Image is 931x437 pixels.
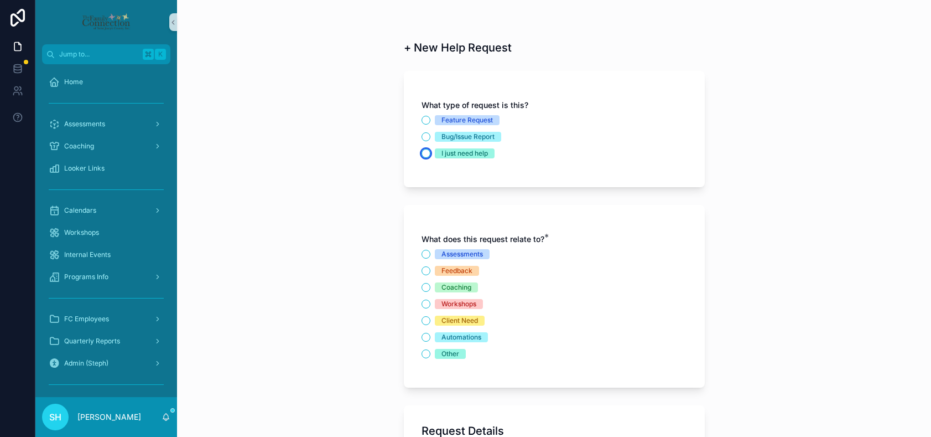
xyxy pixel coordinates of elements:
[35,64,177,397] div: scrollable content
[64,250,111,259] span: Internal Events
[441,148,488,158] div: I just need help
[441,132,495,142] div: Bug/Issue Report
[49,410,61,424] span: SH
[64,142,94,151] span: Coaching
[42,114,170,134] a: Assessments
[42,245,170,265] a: Internal Events
[64,78,83,86] span: Home
[42,267,170,287] a: Programs Info
[42,223,170,243] a: Workshops
[42,200,170,220] a: Calendars
[441,282,471,292] div: Coaching
[42,331,170,351] a: Quarterly Reports
[441,332,481,342] div: Automations
[77,412,141,423] p: [PERSON_NAME]
[64,273,108,281] span: Programs Info
[64,337,120,346] span: Quarterly Reports
[422,234,544,244] span: What does this request relate to?
[441,349,459,359] div: Other
[42,72,170,92] a: Home
[64,228,99,237] span: Workshops
[42,309,170,329] a: FC Employees
[42,136,170,156] a: Coaching
[64,359,108,368] span: Admin (Steph)
[59,50,138,59] span: Jump to...
[64,120,105,128] span: Assessments
[64,315,109,323] span: FC Employees
[64,164,105,173] span: Looker Links
[441,249,483,259] div: Assessments
[441,115,493,125] div: Feature Request
[422,100,528,110] span: What type of request is this?
[156,50,165,59] span: K
[42,158,170,178] a: Looker Links
[441,299,476,309] div: Workshops
[64,206,96,215] span: Calendars
[441,316,478,326] div: Client Need
[81,13,131,31] img: App logo
[441,266,472,276] div: Feedback
[404,40,512,55] h1: + New Help Request
[42,353,170,373] a: Admin (Steph)
[42,44,170,64] button: Jump to...K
